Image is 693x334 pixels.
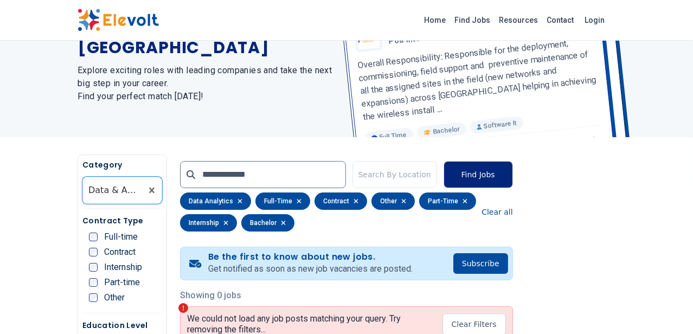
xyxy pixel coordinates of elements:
button: Find Jobs [444,161,513,188]
a: Home [420,11,450,29]
span: Other [104,293,125,302]
input: Contract [89,248,98,256]
div: other [371,192,415,210]
button: Clear all [482,192,512,232]
button: Subscribe [453,253,508,274]
span: Internship [104,263,142,272]
p: Showing 0 jobs [180,289,512,302]
a: Login [578,9,611,31]
h5: Contract Type [82,215,162,226]
img: Elevolt [78,9,159,31]
input: Other [89,293,98,302]
div: full-time [255,192,310,210]
div: internship [180,214,237,232]
input: Part-time [89,278,98,287]
div: bachelor [241,214,294,232]
input: Internship [89,263,98,272]
a: Resources [495,11,542,29]
iframe: Chat Widget [639,282,693,334]
h4: Be the first to know about new jobs. [208,252,413,262]
a: Contact [542,11,578,29]
div: data analytics [180,192,251,210]
h5: Education Level [82,320,162,331]
div: part-time [419,192,476,210]
span: Full-time [104,233,138,241]
span: Contract [104,248,136,256]
h5: Category [82,159,162,170]
a: Find Jobs [450,11,495,29]
div: contract [315,192,367,210]
h2: Explore exciting roles with leading companies and take the next big step in your career. Find you... [78,64,333,103]
span: Part-time [104,278,140,287]
p: Get notified as soon as new job vacancies are posted. [208,262,413,275]
input: Full-time [89,233,98,241]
